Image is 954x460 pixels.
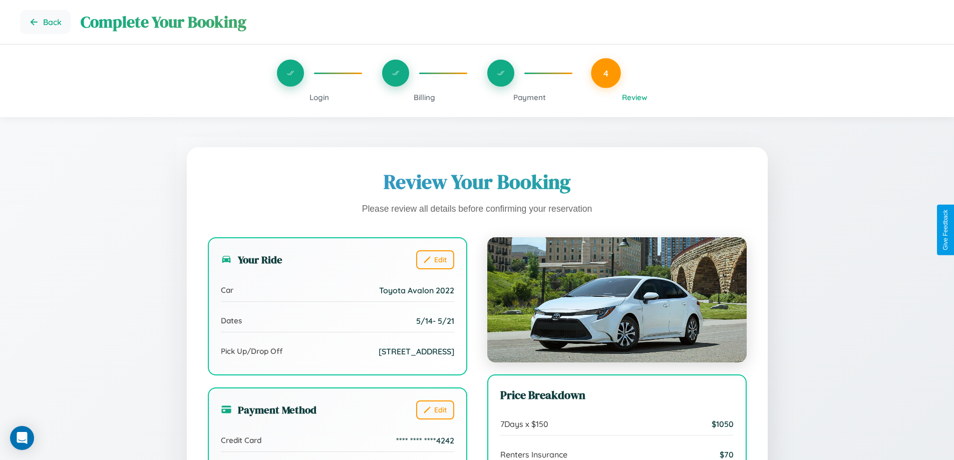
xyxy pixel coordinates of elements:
[414,93,435,102] span: Billing
[379,285,454,295] span: Toyota Avalon 2022
[81,11,934,33] h1: Complete Your Booking
[622,93,648,102] span: Review
[500,387,734,403] h3: Price Breakdown
[720,449,734,459] span: $ 70
[221,346,283,356] span: Pick Up/Drop Off
[221,316,242,325] span: Dates
[208,201,747,217] p: Please review all details before confirming your reservation
[416,316,454,326] span: 5 / 14 - 5 / 21
[500,419,548,429] span: 7 Days x $ 150
[487,237,747,362] img: Toyota Avalon
[221,285,233,295] span: Car
[416,400,454,419] button: Edit
[10,426,34,450] div: Open Intercom Messenger
[416,250,454,269] button: Edit
[942,210,949,250] div: Give Feedback
[208,168,747,195] h1: Review Your Booking
[500,449,567,459] span: Renters Insurance
[221,402,316,417] h3: Payment Method
[603,68,608,79] span: 4
[20,10,71,34] button: Go back
[221,435,261,445] span: Credit Card
[309,93,329,102] span: Login
[712,419,734,429] span: $ 1050
[379,346,454,356] span: [STREET_ADDRESS]
[221,252,282,267] h3: Your Ride
[513,93,546,102] span: Payment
